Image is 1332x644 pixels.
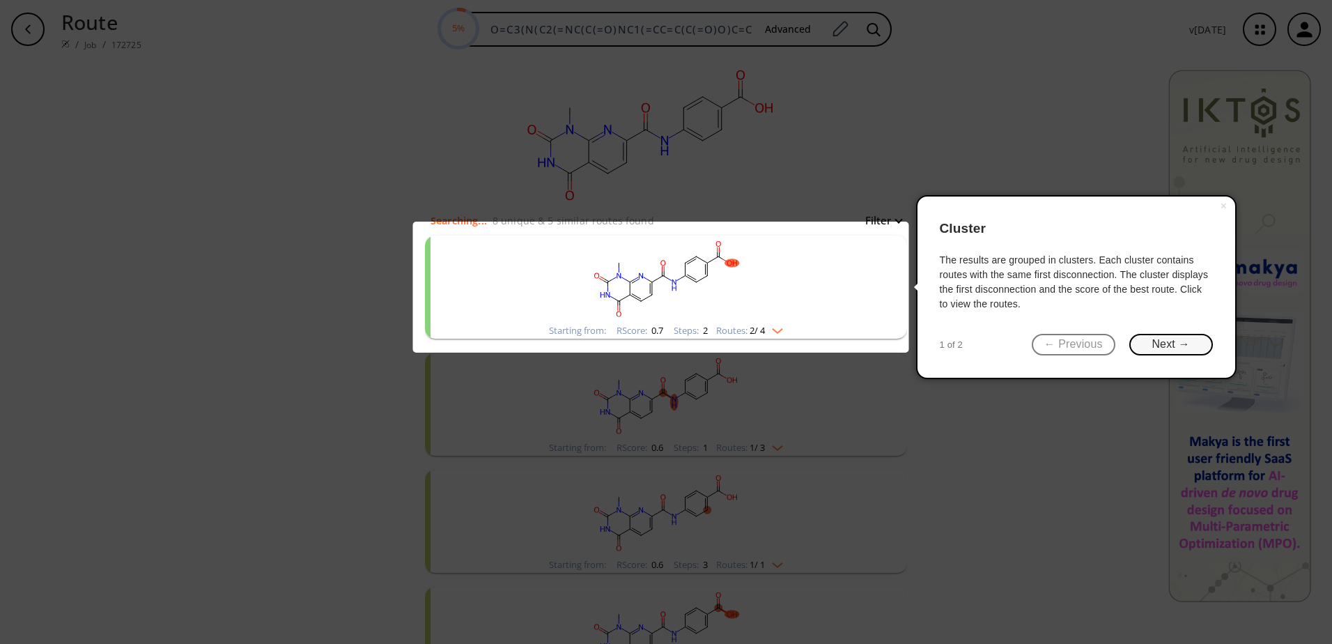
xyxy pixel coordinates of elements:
[617,326,663,335] div: RScore :
[1129,334,1213,355] button: Next →
[716,326,783,335] div: Routes:
[1213,197,1235,216] button: Close
[485,236,847,323] svg: Cn1c(=O)[nH]c(=O)c2ccc(C(=O)Nc3ccc(C(=O)O)cc3)nc21
[940,253,1213,312] div: The results are grouped in clusters. Each cluster contains routes with the same first disconnecti...
[940,208,1213,250] header: Cluster
[750,326,765,335] span: 2 / 4
[765,323,783,334] img: Down
[940,338,963,352] span: 1 of 2
[674,326,708,335] div: Steps :
[549,326,606,335] div: Starting from:
[701,324,708,337] span: 2
[649,324,663,337] span: 0.7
